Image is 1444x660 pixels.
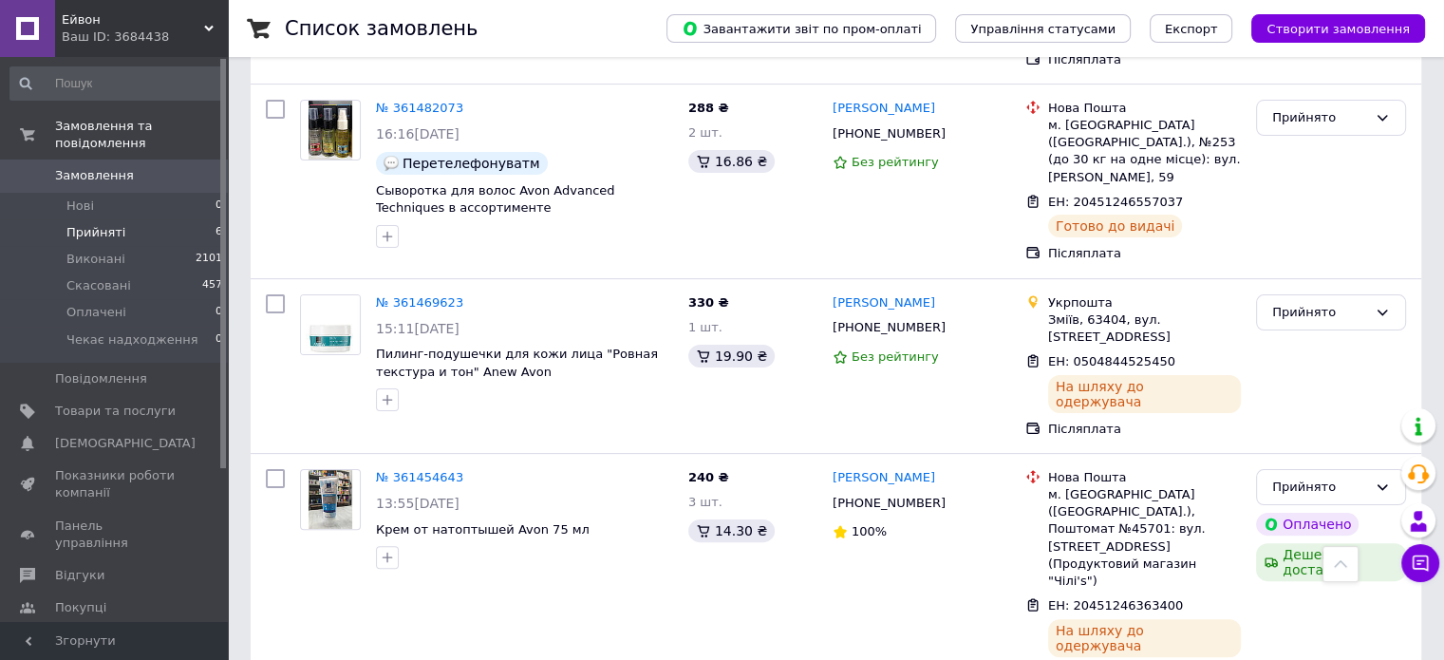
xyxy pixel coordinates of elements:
button: Управління статусами [955,14,1131,43]
span: ЕН: 0504844525450 [1048,354,1175,368]
div: На шляху до одержувача [1048,375,1241,413]
div: Прийнято [1272,303,1367,323]
span: Скасовані [66,277,131,294]
a: Фото товару [300,294,361,355]
span: 240 ₴ [688,470,729,484]
a: Створити замовлення [1232,21,1425,35]
button: Чат з покупцем [1401,544,1439,582]
span: 16:16[DATE] [376,126,459,141]
a: Крем от натоптышей Avon 75 мл [376,522,590,537]
h1: Список замовлень [285,17,478,40]
img: Фото товару [301,295,360,354]
span: Товари та послуги [55,403,176,420]
button: Створити замовлення [1251,14,1425,43]
span: Замовлення та повідомлення [55,118,228,152]
span: Перетелефонуватм [403,156,540,171]
span: 3 шт. [688,495,722,509]
a: [PERSON_NAME] [833,294,935,312]
span: Управління статусами [970,22,1116,36]
span: Без рейтингу [852,349,939,364]
span: Нові [66,198,94,215]
div: На шляху до одержувача [1048,619,1241,657]
span: Виконані [66,251,125,268]
span: Покупці [55,599,106,616]
a: Фото товару [300,100,361,160]
span: 2101 [196,251,222,268]
span: Без рейтингу [852,155,939,169]
a: Пилинг-подушечки для кожи лица "Ровная текстура и тон" Anew Avon [376,347,658,379]
input: Пошук [9,66,224,101]
div: Прийнято [1272,108,1367,128]
span: 15:11[DATE] [376,321,459,336]
span: 288 ₴ [688,101,729,115]
span: 0 [216,331,222,349]
span: Замовлення [55,167,134,184]
span: 0 [216,198,222,215]
div: Ваш ID: 3684438 [62,28,228,46]
span: Повідомлення [55,370,147,387]
span: 1 шт. [688,320,722,334]
span: Показники роботи компанії [55,467,176,501]
span: Чекає надходження [66,331,198,349]
img: Фото товару [309,470,353,529]
div: Готово до видачі [1048,215,1183,237]
div: 14.30 ₴ [688,519,775,542]
div: Післяплата [1048,421,1241,438]
a: [PERSON_NAME] [833,469,935,487]
div: Укрпошта [1048,294,1241,311]
span: ЕН: 20451246557037 [1048,195,1183,209]
button: Експорт [1150,14,1233,43]
a: [PERSON_NAME] [833,100,935,118]
img: :speech_balloon: [384,156,399,171]
div: м. [GEOGRAPHIC_DATA] ([GEOGRAPHIC_DATA].), Поштомат №45701: вул. [STREET_ADDRESS] (Продуктовий ма... [1048,486,1241,590]
span: 6 [216,224,222,241]
span: Завантажити звіт по пром-оплаті [682,20,921,37]
div: Нова Пошта [1048,469,1241,486]
div: Післяплата [1048,245,1241,262]
span: [DEMOGRAPHIC_DATA] [55,435,196,452]
span: Створити замовлення [1266,22,1410,36]
img: Фото товару [309,101,353,160]
span: 100% [852,524,887,538]
a: № 361469623 [376,295,463,310]
button: Завантажити звіт по пром-оплаті [666,14,936,43]
span: Експорт [1165,22,1218,36]
span: 2 шт. [688,125,722,140]
span: 0 [216,304,222,321]
a: № 361482073 [376,101,463,115]
span: Прийняті [66,224,125,241]
a: Сыворотка для волос Avon Advanced Techniques в ассортименте [376,183,614,216]
span: 330 ₴ [688,295,729,310]
span: Оплачені [66,304,126,321]
span: Панель управління [55,518,176,552]
div: Зміїв, 63404, вул. [STREET_ADDRESS] [1048,311,1241,346]
div: [PHONE_NUMBER] [829,122,949,146]
div: Дешева доставка [1256,543,1406,581]
a: № 361454643 [376,470,463,484]
span: 13:55[DATE] [376,496,459,511]
div: [PHONE_NUMBER] [829,491,949,516]
div: [PHONE_NUMBER] [829,315,949,340]
div: м. [GEOGRAPHIC_DATA] ([GEOGRAPHIC_DATA].), №253 (до 30 кг на одне місце): вул. [PERSON_NAME], 59 [1048,117,1241,186]
div: Післяплата [1048,51,1241,68]
div: Оплачено [1256,513,1359,536]
div: Прийнято [1272,478,1367,498]
div: 19.90 ₴ [688,345,775,368]
a: Фото товару [300,469,361,530]
span: Відгуки [55,567,104,584]
div: Нова Пошта [1048,100,1241,117]
span: ЕН: 20451246363400 [1048,598,1183,613]
span: 457 [202,277,222,294]
span: Ейвон [62,11,204,28]
div: 16.86 ₴ [688,150,775,173]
